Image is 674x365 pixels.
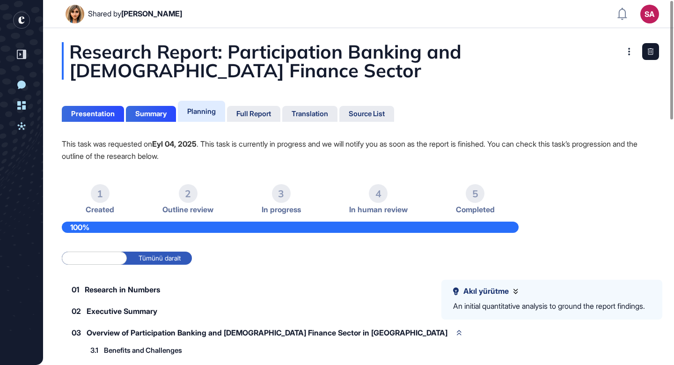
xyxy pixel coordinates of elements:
[62,222,519,233] div: 100%
[72,307,81,315] span: 02
[127,252,192,265] label: Tümünü daralt
[187,107,216,116] div: Planning
[453,300,645,313] div: An initial quantitative analysis to ground the report findings.
[262,205,301,214] span: In progress
[90,347,98,354] span: 3.1
[463,287,509,296] span: Akıl yürütme
[62,42,655,80] div: Research Report: Participation Banking and [DEMOGRAPHIC_DATA] Finance Sector
[72,286,79,293] span: 01
[466,184,484,203] div: 5
[66,5,84,23] img: User Image
[456,205,495,214] span: Completed
[87,329,447,336] span: Overview of Participation Banking and [DEMOGRAPHIC_DATA] Finance Sector in [GEOGRAPHIC_DATA]
[369,184,388,203] div: 4
[91,184,110,203] div: 1
[72,329,81,336] span: 03
[13,12,30,29] div: entrapeer-logo
[292,110,328,118] div: Translation
[62,138,655,162] p: This task was requested on . This task is currently in progress and we will notify you as soon as...
[152,139,197,149] strong: Eyl 04, 2025
[162,205,213,214] span: Outline review
[88,9,182,18] div: Shared by
[104,347,182,354] span: Benefits and Challenges
[135,110,167,118] div: Summary
[85,286,160,293] span: Research in Numbers
[640,5,659,23] button: SA
[121,9,182,18] span: [PERSON_NAME]
[62,252,127,265] label: Tümünü genişlet
[71,110,115,118] div: Presentation
[236,110,271,118] div: Full Report
[86,205,114,214] span: Created
[272,184,291,203] div: 3
[349,110,385,118] div: Source List
[87,307,157,315] span: Executive Summary
[349,205,408,214] span: In human review
[179,184,198,203] div: 2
